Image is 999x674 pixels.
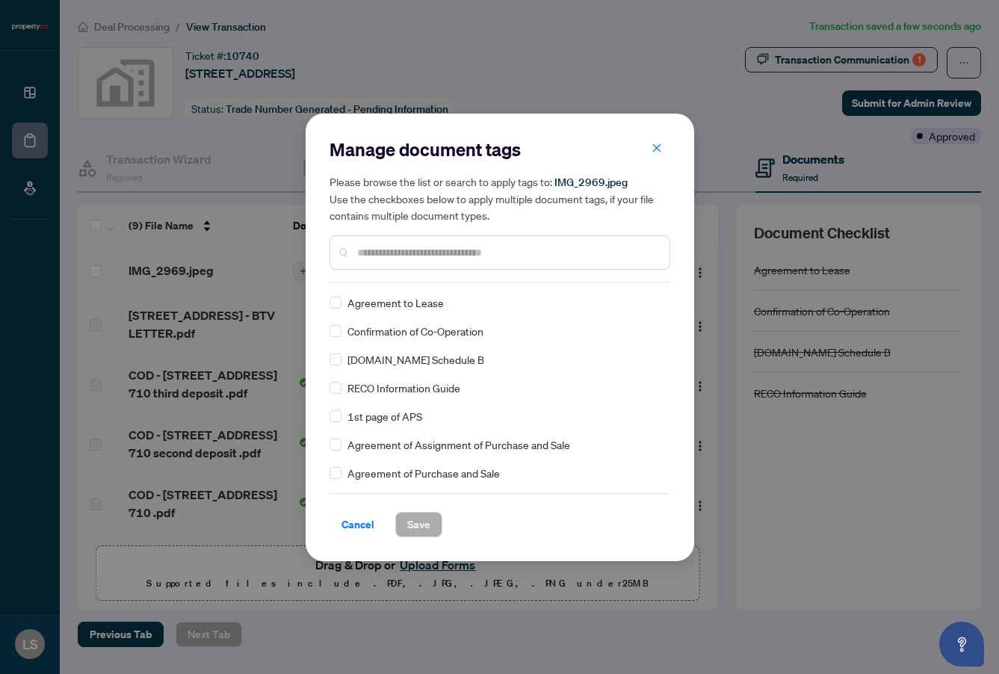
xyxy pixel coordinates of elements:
[347,380,460,396] span: RECO Information Guide
[341,513,374,537] span: Cancel
[652,143,662,153] span: close
[939,622,984,667] button: Open asap
[347,294,444,311] span: Agreement to Lease
[395,512,442,537] button: Save
[347,351,484,368] span: [DOMAIN_NAME] Schedule B
[347,408,422,424] span: 1st page of APS
[330,512,386,537] button: Cancel
[347,465,500,481] span: Agreement of Purchase and Sale
[330,137,670,161] h2: Manage document tags
[330,173,670,223] h5: Please browse the list or search to apply tags to: Use the checkboxes below to apply multiple doc...
[347,436,570,453] span: Agreement of Assignment of Purchase and Sale
[347,323,483,339] span: Confirmation of Co-Operation
[554,176,628,189] span: IMG_2969.jpeg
